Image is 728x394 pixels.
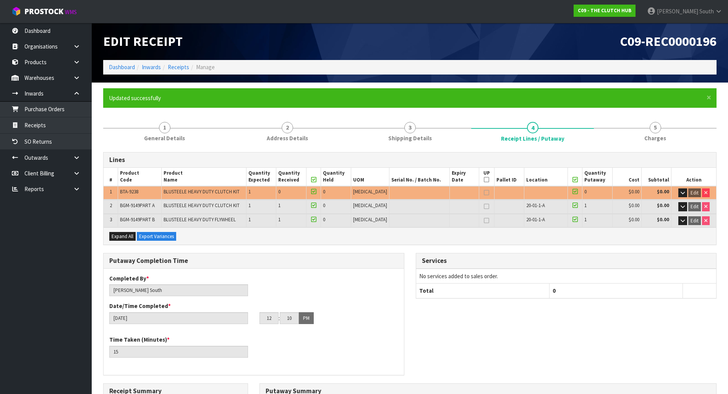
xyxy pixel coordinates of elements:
span: Charges [644,134,666,142]
span: 0 [278,188,280,195]
strong: $0.00 [657,188,669,195]
span: [MEDICAL_DATA] [353,188,387,195]
span: [PERSON_NAME] [657,8,698,15]
span: BLUSTEELE HEAVY DUTY FLYWHEEL [164,216,236,223]
img: cube-alt.png [11,6,21,16]
span: 5 [650,122,661,133]
span: 0 [323,188,325,195]
span: 1 [584,216,587,223]
span: 0 [584,188,587,195]
small: WMS [65,8,77,16]
strong: $0.00 [657,216,669,223]
span: C09-REC0000196 [620,33,717,49]
span: 1 [248,188,251,195]
span: 2 [110,202,112,209]
span: ProStock [24,6,63,16]
a: Receipts [168,63,189,71]
span: BLUSTEELE HEAVY DUTY CLUTCH KIT [164,188,240,195]
button: Edit [688,202,701,211]
th: Product Code [118,168,162,186]
span: BGM-9149PART A [120,202,155,209]
input: MM [280,312,299,324]
button: Edit [688,188,701,198]
span: 20-01-1-A [526,216,545,223]
span: 1 [159,122,170,133]
span: 0 [323,216,325,223]
span: Manage [196,63,215,71]
h3: Lines [109,156,710,164]
span: $0.00 [629,188,639,195]
td: : [279,312,280,324]
span: 1 [584,202,587,209]
th: Quantity Held [321,168,351,186]
span: [MEDICAL_DATA] [353,216,387,223]
span: [MEDICAL_DATA] [353,202,387,209]
button: PM [299,312,314,324]
span: × [707,92,711,103]
th: Quantity Putaway [582,168,613,186]
label: Date/Time Completed [109,302,171,310]
span: 1 [278,202,280,209]
label: Completed By [109,274,149,282]
span: 20-01-1-A [526,202,545,209]
th: Pallet ID [494,168,524,186]
th: Quantity Expected [246,168,276,186]
span: Edit Receipt [103,33,183,49]
th: Serial No. / Batch No. [389,168,450,186]
span: 0 [323,202,325,209]
span: South [699,8,714,15]
th: Quantity Received [276,168,306,186]
span: $0.00 [629,216,639,223]
a: Inwards [142,63,161,71]
th: # [104,168,118,186]
th: Subtotal [641,168,671,186]
span: 1 [248,202,251,209]
span: BLUSTEELE HEAVY DUTY CLUTCH KIT [164,202,240,209]
span: 1 [248,216,251,223]
span: BTA-9238 [120,188,138,195]
th: Location [524,168,567,186]
a: Dashboard [109,63,135,71]
th: Product Name [162,168,246,186]
span: General Details [144,134,185,142]
span: BGM-9149PART B [120,216,155,223]
a: C09 - THE CLUTCH HUB [574,5,636,17]
button: Edit [688,216,701,225]
label: Time Taken (Minutes) [109,336,170,344]
th: Cost [613,168,642,186]
span: Edit [691,190,699,196]
span: 1 [278,216,280,223]
span: 4 [527,122,538,133]
h3: Putaway Completion Time [109,257,398,264]
th: Expiry Date [450,168,479,186]
strong: $0.00 [657,202,669,209]
span: Edit [691,217,699,224]
input: HH [259,312,279,324]
span: $0.00 [629,202,639,209]
span: Expand All [112,233,133,240]
th: Action [671,168,716,186]
span: Address Details [267,134,308,142]
button: Expand All [109,232,136,241]
button: Export Variances [137,232,176,241]
span: Shipping Details [388,134,432,142]
strong: C09 - THE CLUTCH HUB [578,7,631,14]
th: UP [479,168,494,186]
h3: Services [422,257,711,264]
span: Updated successfully [109,94,161,102]
span: 3 [110,216,112,223]
span: 3 [404,122,416,133]
span: Edit [691,203,699,210]
input: Date/Time completed [109,312,248,324]
span: Receipt Lines / Putaway [501,135,564,143]
td: No services added to sales order. [416,269,717,283]
span: 2 [282,122,293,133]
span: 1 [110,188,112,195]
span: 0 [553,287,556,294]
input: Time Taken [109,346,248,358]
th: UOM [351,168,389,186]
th: Total [416,284,550,298]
